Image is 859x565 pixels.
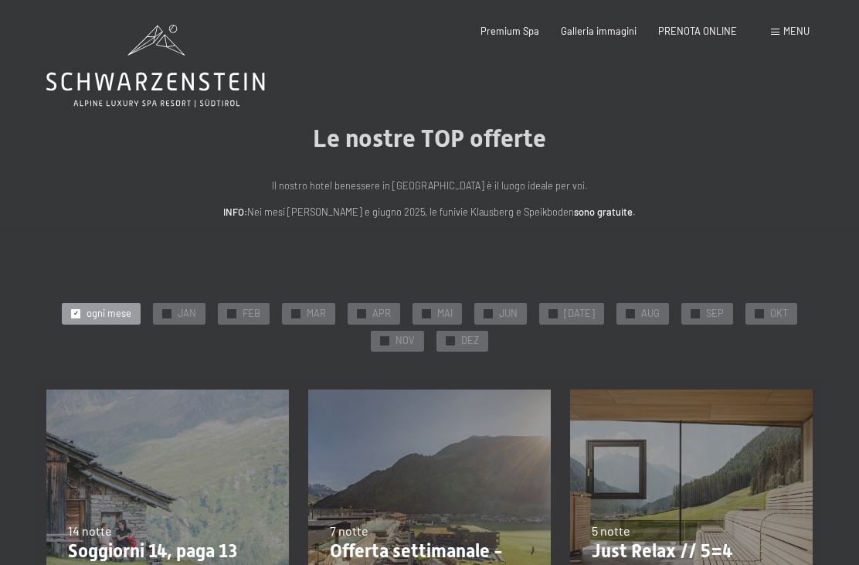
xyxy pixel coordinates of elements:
span: MAI [437,307,453,321]
span: OKT [770,307,788,321]
span: [DATE] [564,307,595,321]
span: SEP [706,307,724,321]
span: ✓ [693,309,698,318]
span: JAN [178,307,196,321]
span: ✓ [382,337,388,345]
span: ✓ [294,309,299,318]
span: ✓ [628,309,633,318]
span: ✓ [448,337,453,345]
span: ✓ [486,309,491,318]
p: Soggiorni 14, paga 13 [68,540,267,563]
span: 5 notte [592,523,630,538]
a: PRENOTA ONLINE [658,25,737,37]
strong: INFO: [223,206,247,218]
span: NOV [396,334,415,348]
span: JUN [499,307,518,321]
span: ✓ [165,309,170,318]
span: ogni mese [87,307,131,321]
span: AUG [641,307,660,321]
p: Just Relax // 5=4 [592,540,791,563]
strong: sono gratuite [574,206,633,218]
span: ✓ [73,309,79,318]
span: ✓ [229,309,235,318]
span: 14 notte [68,523,112,538]
span: DEZ [461,334,479,348]
a: Premium Spa [480,25,539,37]
span: ✓ [424,309,429,318]
span: ✓ [551,309,556,318]
span: ✓ [757,309,762,318]
span: 7 notte [330,523,368,538]
span: MAR [307,307,326,321]
span: Le nostre TOP offerte [313,124,546,153]
a: Galleria immagini [561,25,637,37]
span: APR [372,307,391,321]
span: Menu [783,25,810,37]
p: Il nostro hotel benessere in [GEOGRAPHIC_DATA] è il luogo ideale per voi. [121,178,738,193]
span: ✓ [359,309,365,318]
p: Nei mesi [PERSON_NAME] e giugno 2025, le funivie Klausberg e Speikboden . [121,204,738,220]
span: FEB [243,307,260,321]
